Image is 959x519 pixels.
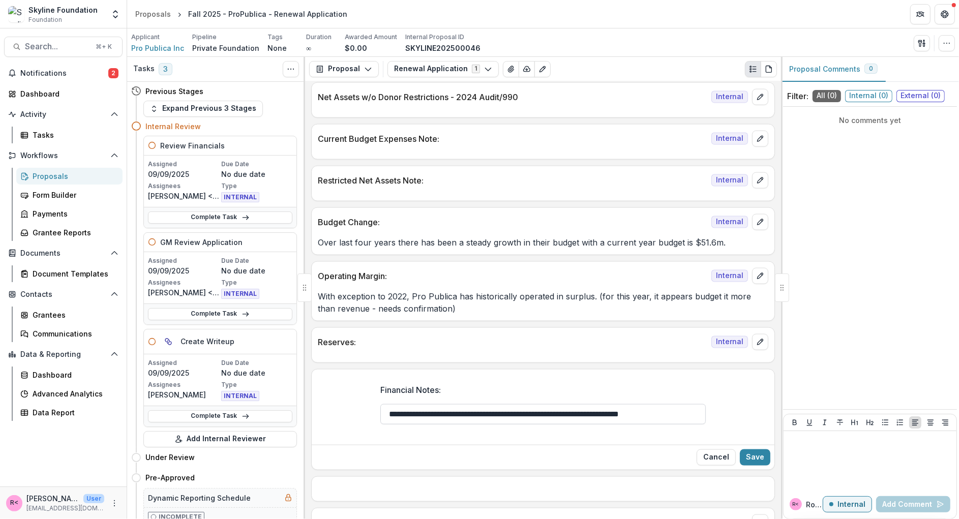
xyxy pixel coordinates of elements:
a: Data Report [16,404,123,421]
button: edit [752,214,768,230]
button: Save [740,449,770,466]
span: Internal ( 0 ) [845,90,892,102]
p: $0.00 [345,43,367,53]
button: Get Help [935,4,955,24]
button: Align Right [939,416,951,429]
p: Awarded Amount [345,33,397,42]
span: 3 [159,63,172,75]
div: Grantee Reports [33,227,114,238]
p: Pipeline [192,33,217,42]
p: Type [221,181,292,191]
button: edit [752,131,768,147]
button: Search... [4,37,123,57]
p: Assignees [148,380,219,389]
a: Proposals [131,7,175,21]
span: INTERNAL [221,192,259,202]
div: Skyline Foundation [28,5,98,15]
button: Open Data & Reporting [4,346,123,362]
span: 2 [108,68,118,78]
p: Operating Margin: [318,270,707,282]
p: No due date [221,368,292,378]
h5: Review Financials [160,140,225,151]
p: Private Foundation [192,43,259,53]
p: Current Budget Expenses Note: [318,133,707,145]
button: Open Activity [4,106,123,123]
div: Proposals [135,9,171,19]
a: Form Builder [16,187,123,203]
button: edit [752,172,768,189]
a: Dashboard [16,367,123,383]
span: Internal [711,270,748,282]
p: 09/09/2025 [148,169,219,179]
button: Close [697,449,736,466]
button: Edit as form [534,61,551,77]
button: Add Internal Reviewer [143,431,297,447]
p: Rose B [806,499,823,510]
a: Dashboard [4,85,123,102]
div: Advanced Analytics [33,388,114,399]
button: Add Comment [876,496,950,512]
p: Assigned [148,160,219,169]
p: 09/09/2025 [148,368,219,378]
button: PDF view [761,61,777,77]
a: Complete Task [148,410,292,422]
p: Due Date [221,358,292,368]
button: View Attached Files [503,61,519,77]
p: [PERSON_NAME] <[PERSON_NAME][EMAIL_ADDRESS][DOMAIN_NAME]> [148,191,219,201]
span: Internal [711,216,748,228]
h5: Dynamic Reporting Schedule [148,493,251,503]
button: edit [752,334,768,350]
p: Due Date [221,160,292,169]
p: With exception to 2022, Pro Publica has historically operated in surplus. (for this year, it appe... [318,290,768,315]
span: Foundation [28,15,62,24]
button: More [108,497,121,509]
button: Proposal [309,61,379,77]
button: Italicize [819,416,831,429]
span: All ( 0 ) [813,90,841,102]
button: Proposal Comments [781,57,886,82]
p: Restricted Net Assets Note: [318,174,707,187]
div: Tasks [33,130,114,140]
div: Proposals [33,171,114,181]
a: Proposals [16,168,123,185]
div: Payments [33,208,114,219]
button: Toggle View Cancelled Tasks [283,61,299,77]
button: Bold [789,416,801,429]
h4: Under Review [145,452,195,463]
p: Tags [267,33,283,42]
div: Dashboard [33,370,114,380]
button: View dependent tasks [160,333,176,350]
p: No comments yet [787,115,953,126]
span: INTERNAL [221,289,259,299]
span: 0 [869,65,873,72]
h5: GM Review Application [160,237,243,248]
span: External ( 0 ) [896,90,945,102]
p: Due Date [221,256,292,265]
span: Data & Reporting [20,350,106,359]
div: Form Builder [33,190,114,200]
p: Assigned [148,256,219,265]
p: Internal Proposal ID [405,33,464,42]
div: Document Templates [33,268,114,279]
button: Plaintext view [745,61,761,77]
button: Heading 1 [849,416,861,429]
p: None [267,43,287,53]
p: [PERSON_NAME] <[PERSON_NAME][EMAIL_ADDRESS][DOMAIN_NAME]> [26,493,79,504]
h4: Internal Review [145,121,201,132]
span: Documents [20,249,106,258]
p: [EMAIL_ADDRESS][DOMAIN_NAME] [26,504,104,513]
p: Budget Change: [318,216,707,228]
button: Underline [803,416,816,429]
button: edit [752,268,768,284]
a: Payments [16,205,123,222]
p: Internal [837,500,865,509]
span: INTERNAL [221,391,259,401]
nav: breadcrumb [131,7,351,21]
span: Search... [25,42,89,51]
a: Advanced Analytics [16,385,123,402]
button: Expand Previous 3 Stages [143,101,263,117]
p: Over last four years there has been a steady growth in their budget with a current year budget is... [318,236,768,249]
div: Data Report [33,407,114,418]
span: Internal [711,91,748,103]
div: Fall 2025 - ProPublica - Renewal Application [188,9,347,19]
